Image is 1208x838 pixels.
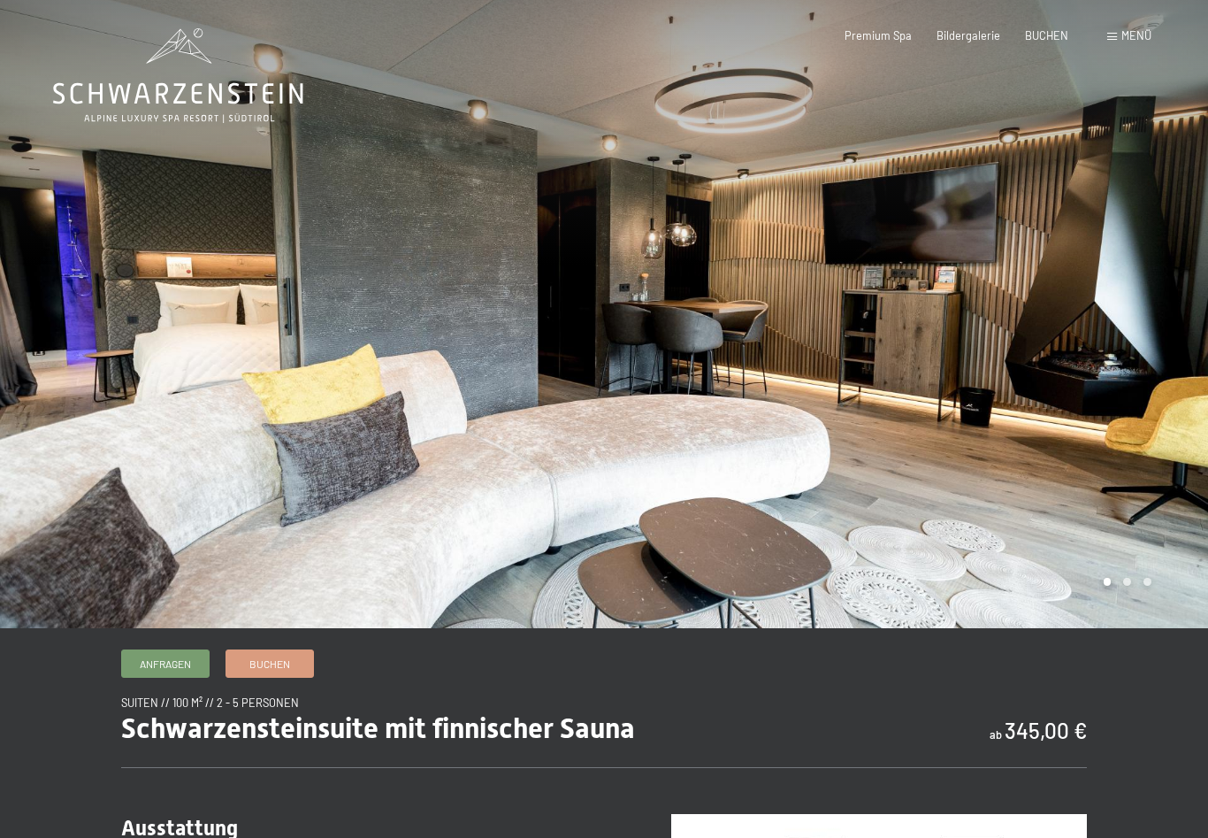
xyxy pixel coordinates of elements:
a: Anfragen [122,650,209,677]
span: Anfragen [140,657,191,672]
a: BUCHEN [1025,28,1068,42]
a: Bildergalerie [937,28,1000,42]
a: Buchen [226,650,313,677]
span: ab [990,727,1002,742]
span: Schwarzensteinsuite mit finnischer Sauna [121,711,635,745]
span: Suiten // 100 m² // 2 - 5 Personen [121,696,299,710]
span: Buchen [249,657,290,672]
b: 345,00 € [1005,718,1087,743]
a: Premium Spa [845,28,912,42]
span: Menü [1121,28,1151,42]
